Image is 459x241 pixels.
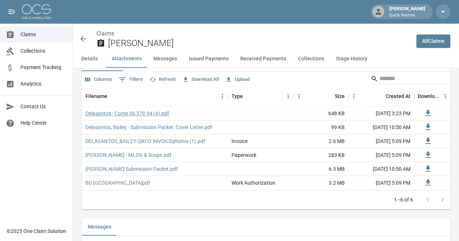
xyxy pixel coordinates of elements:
div: 283 KB [294,148,348,162]
div: Work Authorization [232,179,275,187]
button: Upload [223,74,251,85]
span: Claims [20,31,67,38]
img: ocs-logo-white-transparent.png [22,4,51,19]
button: Download All [180,74,221,85]
div: Filename [82,86,228,106]
div: Download [414,86,451,106]
a: Claims [96,30,114,37]
button: Menu [283,91,294,102]
a: [PERSON_NAME] Submission Packet.pdf [85,165,178,173]
div: Invoice [232,138,248,145]
button: Show filters [117,74,145,85]
div: [DATE] 10:50 AM [348,162,414,176]
button: Menu [217,91,228,102]
p: Quick Restore [389,12,425,19]
div: 99 KB [294,120,348,134]
p: 1–6 of 6 [394,196,413,203]
div: 3.2 MB [294,176,348,190]
div: 6.3 MB [294,162,348,176]
div: 648 KB [294,106,348,120]
button: Collections [292,50,330,68]
div: Size [294,86,348,106]
div: Created At [386,86,410,106]
span: Help Center [20,119,67,127]
button: open drawer [4,4,19,19]
a: [PERSON_NAME] - MLOG & Scope.pdf [85,151,171,159]
div: 2.6 MB [294,134,348,148]
div: Filename [85,86,107,106]
span: Analytics [20,80,67,88]
button: Menu [440,91,451,102]
a: AllClaims [416,34,450,48]
a: DELASANTOS_BAILEY-QRCO INVOICEphotos (1).pdf [85,138,205,145]
div: Search [371,73,449,86]
nav: breadcrumb [96,29,410,38]
button: Stage History [330,50,373,68]
div: Size [335,86,345,106]
a: BD [GEOGRAPHIC_DATA]pdf [85,179,150,187]
div: Download [418,86,440,106]
button: Refresh [148,74,177,85]
button: Menu [294,91,305,102]
button: Attachments [106,50,148,68]
div: Type [232,86,243,106]
div: © 2025 One Claim Solution [7,227,66,235]
div: [DATE] 5:09 PM [348,176,414,190]
span: Collections [20,47,67,55]
span: Payment Tracking [20,64,67,71]
div: [DATE] 3:23 PM [348,106,414,120]
div: [DATE] 10:50 AM [348,120,414,134]
div: [DATE] 5:09 PM [348,134,414,148]
div: Paperwork [232,151,256,159]
button: Menu [348,91,359,102]
button: Details [73,50,106,68]
button: Issued Payments [183,50,234,68]
button: Received Payments [234,50,292,68]
span: Contact Us [20,103,67,110]
a: Delasantos, Bailey - Submission Packet: Cover Letter.pdf [85,124,212,131]
a: Delasantos - Comp $6,379.94 (4).pdf [85,110,169,117]
div: Created At [348,86,414,106]
button: Messages [82,218,117,236]
div: related-list tabs [82,218,450,236]
div: [PERSON_NAME] [386,5,428,18]
h2: [PERSON_NAME] [108,38,410,49]
div: Type [228,86,294,106]
div: anchor tabs [73,50,459,68]
button: Select columns [83,74,114,85]
div: [DATE] 5:09 PM [348,148,414,162]
button: Messages [148,50,183,68]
